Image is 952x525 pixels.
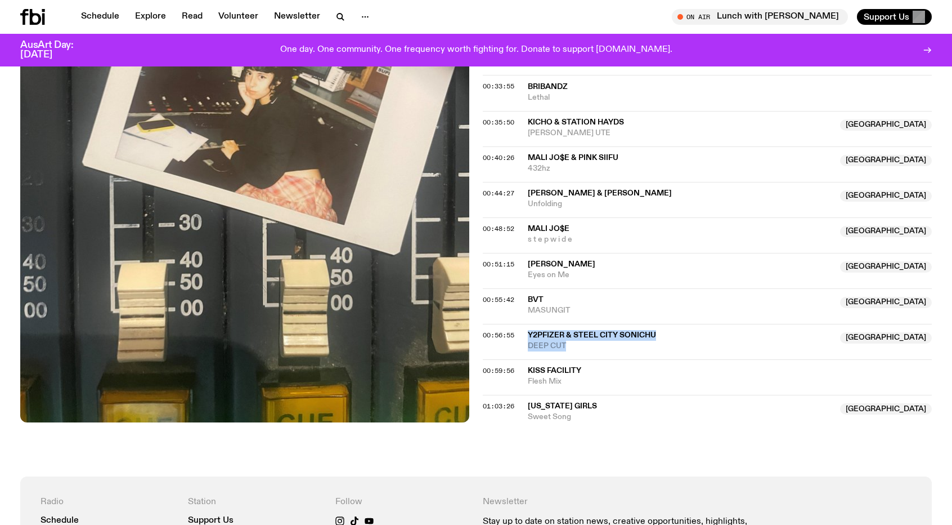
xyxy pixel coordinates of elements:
[188,517,233,525] a: Support Us
[528,118,624,126] span: KICHO & Station Hayds
[528,402,597,410] span: [US_STATE] Girls
[483,366,514,375] span: 00:59:56
[280,45,672,55] p: One day. One community. One frequency worth fighting for. Donate to support [DOMAIN_NAME].
[188,497,322,508] h4: Station
[840,119,932,131] span: [GEOGRAPHIC_DATA]
[20,41,92,60] h3: AusArt Day: [DATE]
[528,154,618,162] span: MALI JO$E & Pink Siifu
[528,376,932,387] span: Flesh Mix
[857,9,932,25] button: Support Us
[528,225,569,233] span: MALI JO$E
[212,9,265,25] a: Volunteer
[483,118,514,127] span: 00:35:50
[528,128,833,139] span: [PERSON_NAME] UTE
[41,497,174,508] h4: Radio
[267,9,327,25] a: Newsletter
[483,82,514,91] span: 00:33:55
[528,234,833,245] span: s t e p w i d e
[528,341,833,352] span: DEEP CUT
[483,260,514,269] span: 00:51:15
[840,332,932,344] span: [GEOGRAPHIC_DATA]
[840,297,932,308] span: [GEOGRAPHIC_DATA]
[483,331,514,340] span: 00:56:55
[528,331,656,339] span: y2pfizer & Steel City Sonichu
[528,260,595,268] span: [PERSON_NAME]
[528,189,672,197] span: [PERSON_NAME] & [PERSON_NAME]
[528,367,581,375] span: Kiss Facility
[528,412,833,422] span: Sweet Song
[672,9,848,25] button: On AirLunch with [PERSON_NAME]
[840,403,932,415] span: [GEOGRAPHIC_DATA]
[528,199,833,210] span: Unfolding
[483,402,514,411] span: 01:03:26
[483,295,514,304] span: 00:55:42
[128,9,173,25] a: Explore
[483,497,764,508] h4: Newsletter
[528,296,544,304] span: BVT
[864,12,909,22] span: Support Us
[528,83,568,91] span: Bribandz
[74,9,126,25] a: Schedule
[528,163,833,174] span: 432hz
[483,224,514,233] span: 00:48:52
[175,9,209,25] a: Read
[483,153,514,162] span: 00:40:26
[840,190,932,202] span: [GEOGRAPHIC_DATA]
[840,261,932,273] span: [GEOGRAPHIC_DATA]
[840,226,932,237] span: [GEOGRAPHIC_DATA]
[528,92,932,103] span: Lethal
[528,305,833,316] span: MASUNGIT
[335,497,469,508] h4: Follow
[840,155,932,166] span: [GEOGRAPHIC_DATA]
[41,517,79,525] a: Schedule
[528,270,833,281] span: Eyes on Me
[483,189,514,198] span: 00:44:27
